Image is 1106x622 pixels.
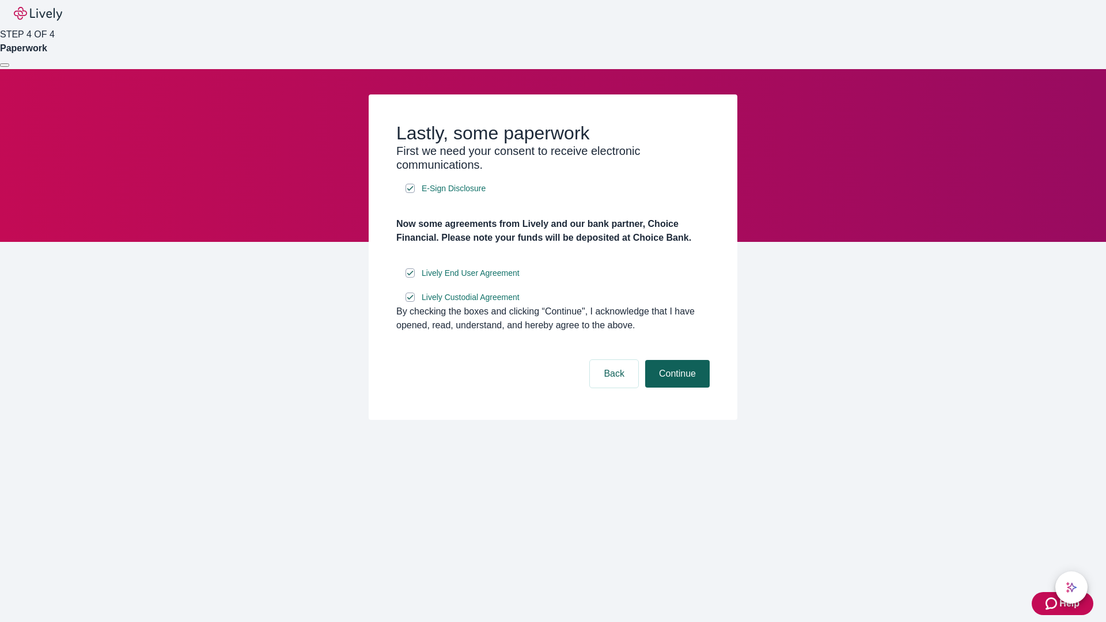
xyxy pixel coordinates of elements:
[419,266,522,280] a: e-sign disclosure document
[422,183,486,195] span: E-Sign Disclosure
[14,7,62,21] img: Lively
[396,305,710,332] div: By checking the boxes and clicking “Continue", I acknowledge that I have opened, read, understand...
[645,360,710,388] button: Continue
[1046,597,1059,610] svg: Zendesk support icon
[419,181,488,196] a: e-sign disclosure document
[396,122,710,144] h2: Lastly, some paperwork
[1066,582,1077,593] svg: Lively AI Assistant
[1055,571,1088,604] button: chat
[396,144,710,172] h3: First we need your consent to receive electronic communications.
[1032,592,1093,615] button: Zendesk support iconHelp
[590,360,638,388] button: Back
[422,291,520,304] span: Lively Custodial Agreement
[419,290,522,305] a: e-sign disclosure document
[1059,597,1080,610] span: Help
[396,217,710,245] h4: Now some agreements from Lively and our bank partner, Choice Financial. Please note your funds wi...
[422,267,520,279] span: Lively End User Agreement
